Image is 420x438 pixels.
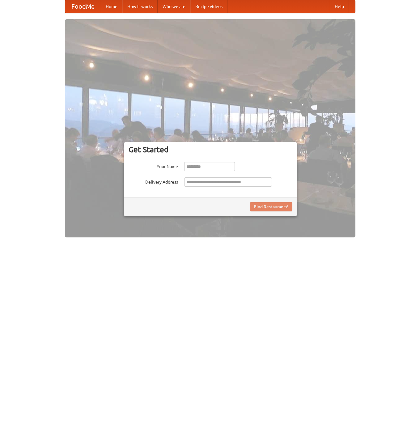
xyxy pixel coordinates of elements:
[129,145,292,154] h3: Get Started
[122,0,158,13] a: How it works
[330,0,349,13] a: Help
[250,202,292,211] button: Find Restaurants!
[129,177,178,185] label: Delivery Address
[158,0,190,13] a: Who we are
[129,162,178,170] label: Your Name
[101,0,122,13] a: Home
[190,0,227,13] a: Recipe videos
[65,0,101,13] a: FoodMe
